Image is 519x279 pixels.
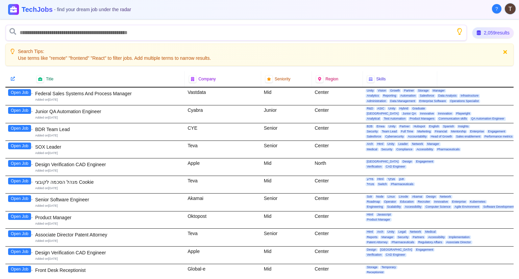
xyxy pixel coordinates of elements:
span: Computer Science [424,205,452,209]
span: Implementation [447,235,471,239]
span: Junior QA [401,112,417,116]
span: ? [495,5,498,12]
div: Teva [185,229,261,246]
span: Operator [383,200,398,204]
span: Partners [411,235,425,239]
div: Added on [DATE] [35,239,182,243]
span: Associate Director [445,240,472,244]
span: Company [198,76,216,82]
span: Innovation [437,112,453,116]
span: Engagement [487,130,506,133]
span: Salesforce [366,135,383,138]
span: Product Manager [366,218,392,222]
span: Accessibility [427,235,446,239]
span: Automation [399,94,417,98]
span: Patent Attorney [366,240,389,244]
span: Partner [402,89,415,93]
button: Open Job [8,178,31,184]
span: Head of Growth [429,135,453,138]
span: [GEOGRAPHIC_DATA] [366,160,400,163]
span: Accountability [406,135,428,138]
span: מנהל [366,182,375,186]
span: Leader [397,142,409,146]
span: - find your dream job under the radar [54,7,131,12]
span: Engineering [366,205,385,209]
span: QA Automation Engineer [470,117,506,121]
span: Unity [366,89,375,93]
span: Design [366,248,378,252]
span: Graduate [411,107,426,110]
p: Search Tips: [18,48,211,55]
button: User menu [504,3,516,15]
span: Administration [366,99,388,103]
button: About Techjobs [492,4,501,14]
span: Receptionist [366,271,385,274]
span: Marketing [416,130,432,133]
div: Senior [261,141,312,158]
div: Mid [261,158,312,176]
span: Enterprise [451,200,467,204]
div: Center [312,105,363,123]
span: Design [425,195,437,199]
span: Insights [457,125,470,128]
span: [GEOGRAPHIC_DATA] [366,112,400,116]
span: Network [409,230,422,234]
span: Akamai [411,195,424,199]
span: Storage [417,89,430,93]
span: Performance metrics [483,135,514,138]
p: Use terms like "remote" "frontend" "React" to filter jobs. Add multiple terms to narrow results. [18,55,211,61]
span: Linode [398,195,410,199]
span: Data Management [389,99,417,103]
span: Security [380,148,394,151]
span: Accessibility [403,205,423,209]
span: Agile Environment [453,205,480,209]
span: Operations Specialist [449,99,480,103]
span: Html [366,213,375,217]
div: Added on [DATE] [35,186,182,191]
span: מידע [366,177,375,181]
span: CAD Engineer [385,165,407,169]
div: Vastdata [185,87,261,105]
span: ASIC [376,107,386,110]
div: CYE [185,123,261,141]
button: Open Job [8,89,31,96]
span: Javascript [376,213,392,217]
span: Innovative [433,200,449,204]
button: Show search tips [456,28,463,35]
div: Center [312,211,363,229]
span: Regulatory Affairs [417,240,444,244]
div: Mid [261,87,312,105]
span: Manager [431,89,446,93]
span: Reporting [382,94,398,98]
span: Verification [366,165,383,169]
span: Analytics [366,94,380,98]
span: Pharmaceuticals [390,240,416,244]
span: Seniority [275,76,291,82]
button: Open Job [8,125,31,132]
div: Design Verification CAD Engineer [35,161,182,168]
button: Open Job [8,213,31,220]
span: Communication skills [437,117,469,121]
div: Akamai [185,194,261,211]
div: Product Manager [35,214,182,221]
span: Arch [366,142,375,146]
div: Design Verification CAD Engineer [35,249,182,256]
div: Senior Software Engineer [35,196,182,203]
div: Mid [261,211,312,229]
div: Added on [DATE] [35,133,182,138]
span: Manager [380,235,395,239]
div: Added on [DATE] [35,204,182,208]
span: Cybersecurity [384,135,405,138]
div: Center [312,229,363,246]
div: Center [312,247,363,264]
span: English [428,125,441,128]
span: Verification [366,253,383,257]
span: Legal [397,230,407,234]
div: Teva [185,141,261,158]
span: Mentorship [450,130,468,133]
span: Storage [366,265,379,269]
span: Partner [398,125,411,128]
div: Added on [DATE] [35,257,182,261]
div: Center [312,87,363,105]
span: Analytical [366,117,381,121]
